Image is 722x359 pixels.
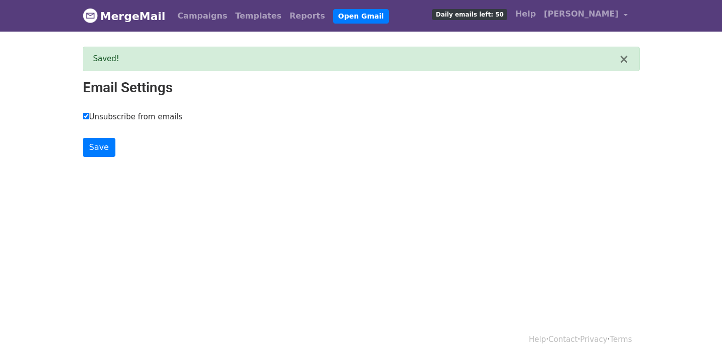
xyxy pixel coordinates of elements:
a: Privacy [580,335,607,344]
span: Daily emails left: 50 [432,9,507,20]
a: Help [529,335,546,344]
img: MergeMail logo [83,8,98,23]
a: Daily emails left: 50 [428,4,511,24]
a: Contact [548,335,577,344]
a: Reports [285,6,329,26]
button: × [619,53,629,65]
a: Help [511,4,540,24]
span: [PERSON_NAME] [544,8,619,20]
h2: Email Settings [83,79,640,96]
a: MergeMail [83,6,166,27]
div: Saved! [93,53,619,65]
a: Templates [231,6,285,26]
label: Unsubscribe from emails [83,111,183,123]
input: Save [83,138,115,157]
a: Terms [610,335,632,344]
a: [PERSON_NAME] [540,4,631,28]
input: Unsubscribe from emails [83,113,89,119]
a: Campaigns [174,6,231,26]
a: Open Gmail [333,9,389,24]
